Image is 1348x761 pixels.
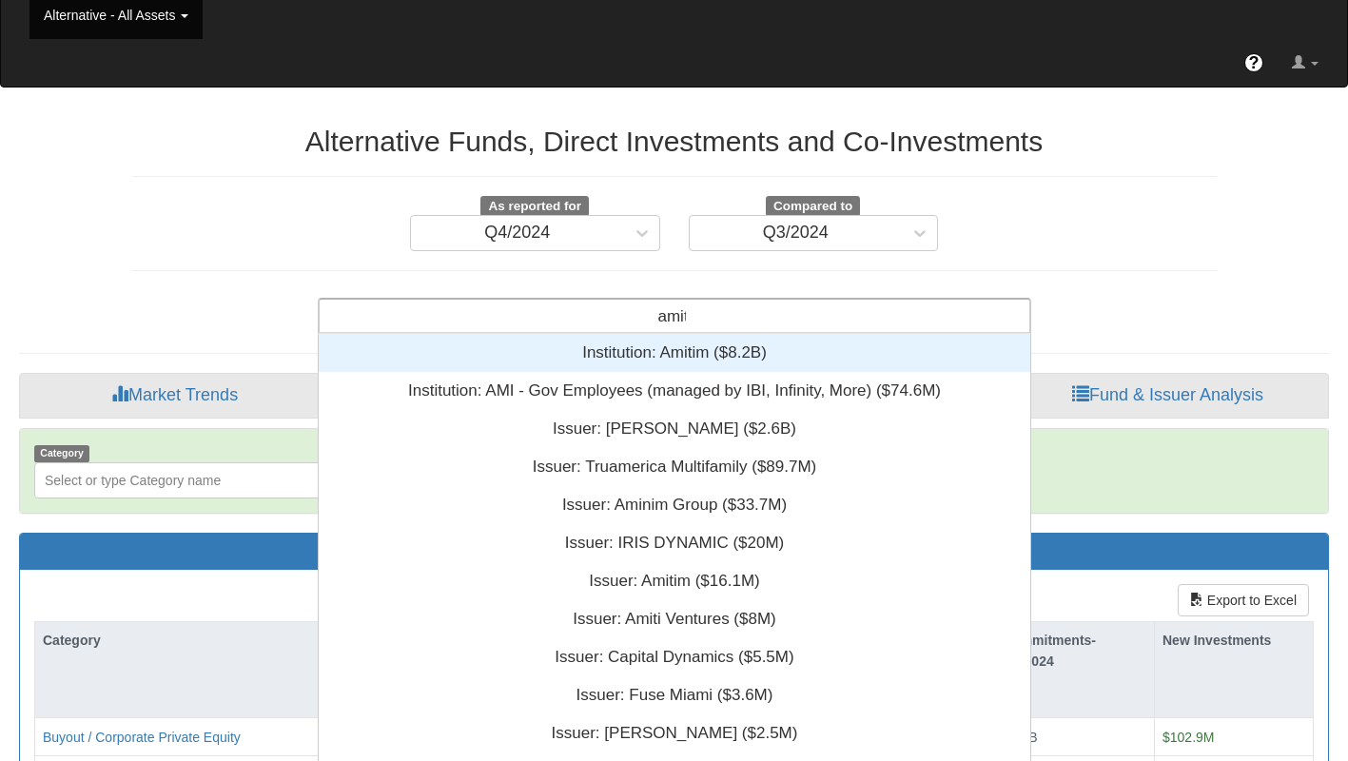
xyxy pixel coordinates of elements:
a: Fund & Issuer Analysis [1006,373,1329,419]
span: ? [1249,53,1260,72]
div: Institution: ‎Amitim ‎($8.2B)‏ [319,334,1030,372]
button: Export to Excel [1178,584,1309,616]
div: Q3/2024 [763,224,829,243]
div: Issuer: ‎[PERSON_NAME] ‎($2.6B)‏ [319,410,1030,448]
div: Commitments-Q3/2024 [995,622,1154,680]
div: Issuer: ‎IRIS DYNAMIC ‎($20M)‏ [319,524,1030,562]
div: Issuer: ‎Amitim ‎($16.1M)‏ [319,562,1030,600]
span: As reported for [480,196,589,217]
span: Category [34,445,89,461]
a: ? [1230,39,1278,87]
div: Issuer: ‎Aminim Group ‎($33.7M)‏ [319,486,1030,524]
div: Select or type Category name [45,471,221,490]
div: New Investments [1155,622,1313,658]
h2: Alternative Funds, Direct Investments and Co-Investments [132,126,1217,157]
div: Issuer: ‎Amiti Ventures ‎($8M)‏ [319,600,1030,638]
div: Issuer: ‎Capital Dynamics ‎($5.5M)‏ [319,638,1030,676]
div: Issuer: ‎Truamerica Multifamily ‎($89.7M)‏ [319,448,1030,486]
h3: Total Holdings per Category [34,543,1314,560]
span: Compared to [766,196,860,217]
div: Issuer: ‎[PERSON_NAME] ‎($2.5M)‏ [319,714,1030,752]
span: $102.9M [1162,730,1214,745]
div: Institution: ‎AMI - Gov Employees (managed by IBI, Infinity, More) ‎($74.6M)‏ [319,372,1030,410]
button: Buyout / Corporate Private Equity [43,728,241,747]
div: Issuer: ‎Fuse Miami ‎($3.6M)‏ [319,676,1030,714]
a: Market Trends [19,373,330,419]
div: Q4/2024 [484,224,550,243]
div: Category [35,622,515,658]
